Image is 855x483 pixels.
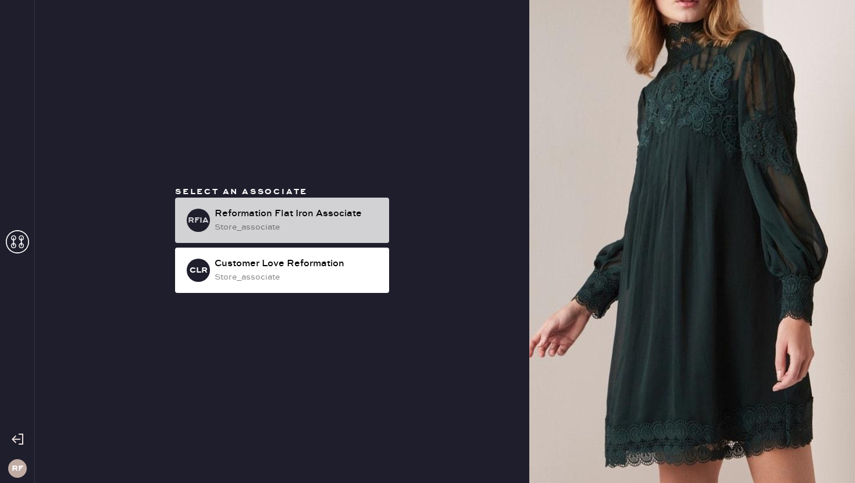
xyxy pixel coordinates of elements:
h3: RF [12,464,23,473]
h3: RFIA [188,216,209,224]
span: Select an associate [175,187,308,197]
div: Reformation Flat Iron Associate [215,207,380,221]
div: store_associate [215,221,380,234]
h3: CLR [190,266,208,274]
iframe: Front Chat [800,431,850,481]
div: Customer Love Reformation [215,257,380,271]
div: store_associate [215,271,380,284]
